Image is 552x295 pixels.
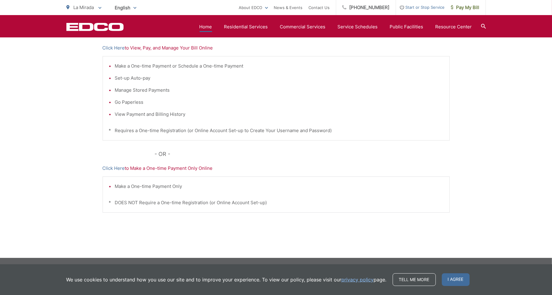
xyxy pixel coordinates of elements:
p: to View, Pay, and Manage Your Bill Online [103,44,450,52]
a: Click Here [103,165,125,172]
a: Public Facilities [390,23,423,30]
a: Residential Services [224,23,268,30]
li: Set-up Auto-pay [115,75,443,82]
p: - OR - [155,150,450,159]
a: Home [199,23,212,30]
p: * DOES NOT Require a One-time Registration (or Online Account Set-up) [109,199,443,206]
span: Pay My Bill [451,4,480,11]
span: English [110,2,141,13]
a: Contact Us [309,4,330,11]
a: privacy policy [342,276,374,283]
a: Commercial Services [280,23,326,30]
li: Go Paperless [115,99,443,106]
a: Resource Center [436,23,472,30]
span: La Mirada [74,5,94,10]
p: We use cookies to understand how you use our site and to improve your experience. To view our pol... [66,276,387,283]
a: EDCD logo. Return to the homepage. [66,23,124,31]
li: Make a One-time Payment or Schedule a One-time Payment [115,62,443,70]
a: Tell me more [393,273,436,286]
a: Click Here [103,44,125,52]
a: About EDCO [239,4,268,11]
li: View Payment and Billing History [115,111,443,118]
li: Manage Stored Payments [115,87,443,94]
p: * Requires a One-time Registration (or Online Account Set-up to Create Your Username and Password) [109,127,443,134]
a: News & Events [274,4,303,11]
li: Make a One-time Payment Only [115,183,443,190]
a: Service Schedules [338,23,378,30]
p: to Make a One-time Payment Only Online [103,165,450,172]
